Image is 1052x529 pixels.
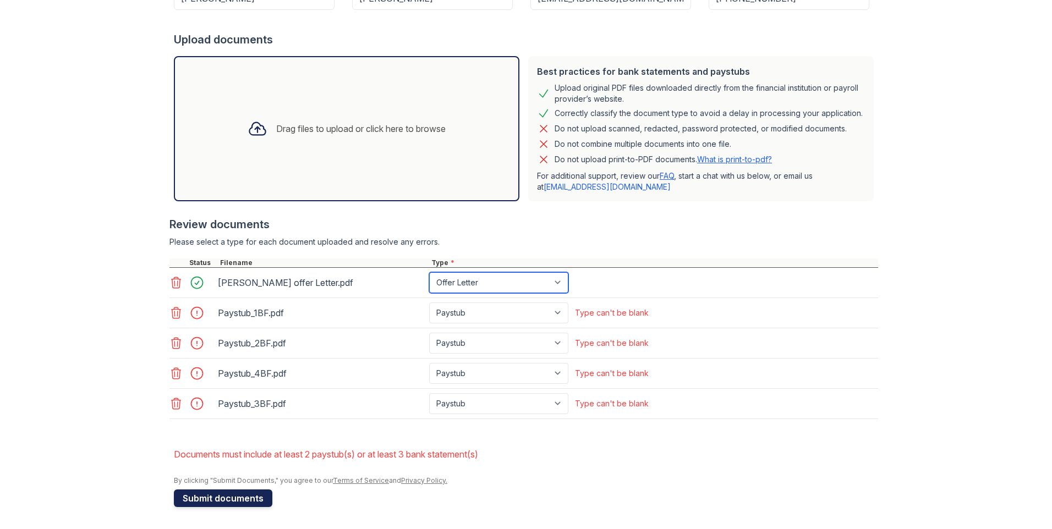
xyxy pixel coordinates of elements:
a: Terms of Service [333,476,389,484]
p: For additional support, review our , start a chat with us below, or email us at [537,170,865,192]
div: Type can't be blank [575,398,649,409]
div: Please select a type for each document uploaded and resolve any errors. [169,236,878,247]
div: Drag files to upload or click here to browse [276,122,446,135]
a: Privacy Policy. [401,476,447,484]
a: What is print-to-pdf? [697,155,772,164]
div: Paystub_4BF.pdf [218,365,425,382]
div: Paystub_3BF.pdf [218,395,425,412]
div: Do not combine multiple documents into one file. [555,137,731,151]
div: Filename [218,258,429,267]
div: By clicking "Submit Documents," you agree to our and [174,476,878,485]
div: Correctly classify the document type to avoid a delay in processing your application. [555,107,863,120]
a: [EMAIL_ADDRESS][DOMAIN_NAME] [544,182,671,191]
button: Submit documents [174,489,272,507]
div: [PERSON_NAME] offer Letter.pdf [218,274,425,291]
div: Upload documents [174,32,878,47]
a: FAQ [660,171,674,180]
div: Do not upload scanned, redacted, password protected, or modified documents. [555,122,847,135]
li: Documents must include at least 2 paystub(s) or at least 3 bank statement(s) [174,443,878,465]
div: Paystub_1BF.pdf [218,304,425,322]
div: Paystub_2BF.pdf [218,334,425,352]
div: Status [187,258,218,267]
div: Type can't be blank [575,368,649,379]
div: Type can't be blank [575,307,649,318]
div: Best practices for bank statements and paystubs [537,65,865,78]
div: Upload original PDF files downloaded directly from the financial institution or payroll provider’... [555,82,865,104]
div: Type [429,258,878,267]
p: Do not upload print-to-PDF documents. [555,154,772,165]
div: Type can't be blank [575,338,649,349]
div: Review documents [169,217,878,232]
